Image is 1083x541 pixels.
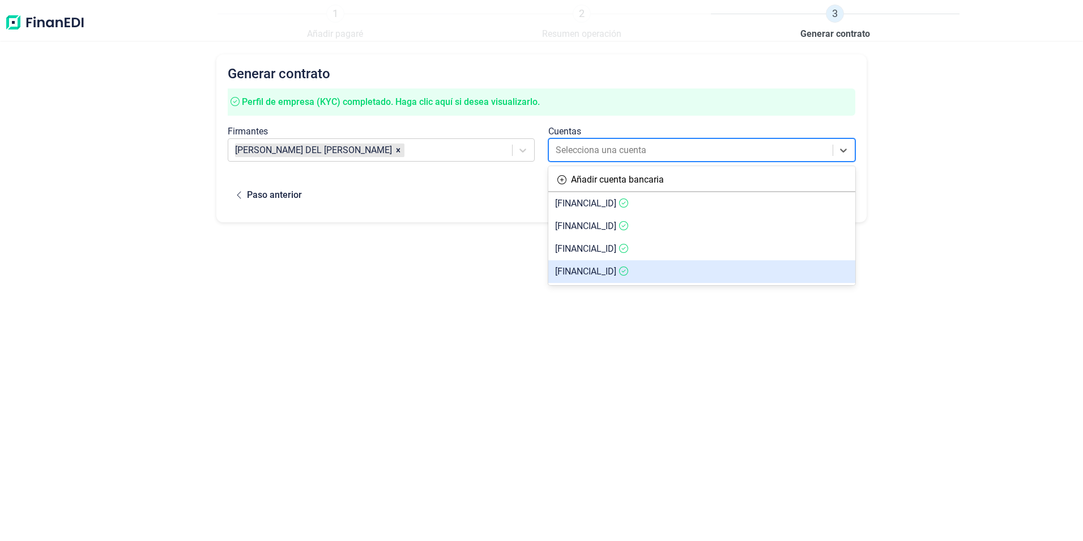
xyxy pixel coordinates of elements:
span: [FINANCIAL_ID] [555,243,616,254]
div: Añadir cuenta bancaria [548,168,855,191]
article: [PERSON_NAME] DEL [PERSON_NAME] [235,143,392,157]
button: Paso anterior [228,179,311,211]
div: Añadir cuenta bancaria [571,173,664,187]
h2: Generar contrato [228,66,855,82]
span: [FINANCIAL_ID] [555,221,616,231]
button: Añadir cuenta bancaria [548,168,673,191]
span: [FINANCIAL_ID] [555,266,616,277]
div: Remove NOEMI [392,143,404,157]
div: Firmantes [228,125,535,138]
div: Cuentas [548,125,855,138]
img: Logo de aplicación [5,5,85,41]
span: Perfil de empresa (KYC) completado. Haga clic aquí si desea visualizarlo. [242,96,540,107]
div: Paso anterior [247,188,302,202]
span: Generar contrato [800,27,870,41]
a: 3Generar contrato [800,5,870,41]
span: 3 [826,5,844,23]
span: [FINANCIAL_ID] [555,198,616,209]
